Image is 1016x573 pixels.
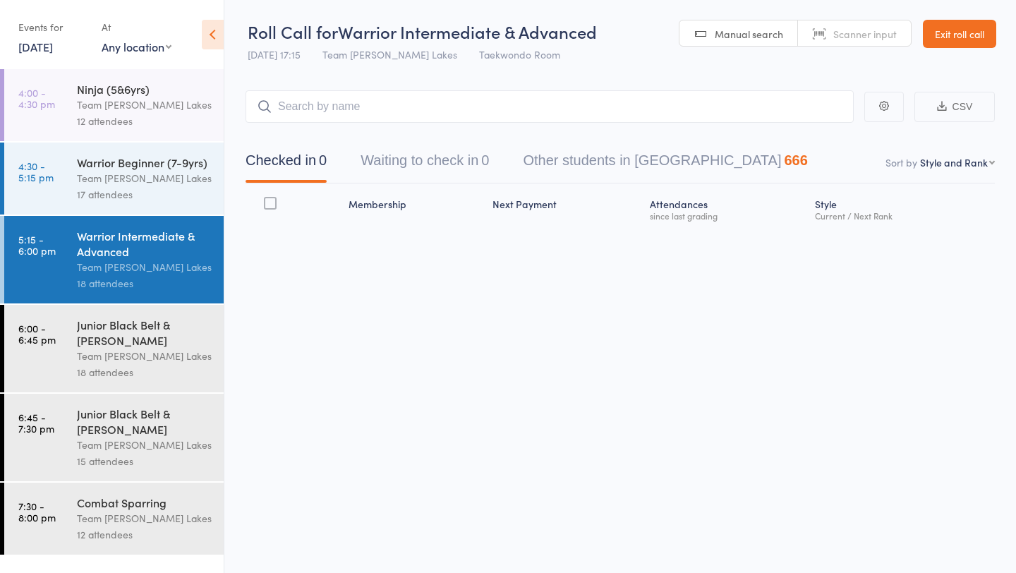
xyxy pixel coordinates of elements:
div: Warrior Intermediate & Advanced [77,228,212,259]
div: Team [PERSON_NAME] Lakes [77,510,212,526]
div: Junior Black Belt & [PERSON_NAME] [77,406,212,437]
div: Current / Next Rank [815,211,989,220]
div: At [102,16,171,39]
div: since last grading [650,211,804,220]
span: Roll Call for [248,20,338,43]
label: Sort by [885,155,917,169]
div: Style [809,190,995,227]
a: 6:45 -7:30 pmJunior Black Belt & [PERSON_NAME]Team [PERSON_NAME] Lakes15 attendees [4,394,224,481]
div: Team [PERSON_NAME] Lakes [77,97,212,113]
a: 5:15 -6:00 pmWarrior Intermediate & AdvancedTeam [PERSON_NAME] Lakes18 attendees [4,216,224,303]
time: 4:30 - 5:15 pm [18,160,54,183]
div: Junior Black Belt & [PERSON_NAME] [77,317,212,348]
span: Team [PERSON_NAME] Lakes [322,47,457,61]
input: Search by name [246,90,854,123]
div: Next Payment [487,190,644,227]
button: Other students in [GEOGRAPHIC_DATA]666 [523,145,807,183]
div: 666 [784,152,807,168]
button: Waiting to check in0 [361,145,489,183]
div: Events for [18,16,87,39]
span: [DATE] 17:15 [248,47,301,61]
div: Any location [102,39,171,54]
span: Scanner input [833,27,897,41]
time: 6:00 - 6:45 pm [18,322,56,345]
div: Atten­dances [644,190,809,227]
div: Team [PERSON_NAME] Lakes [77,437,212,453]
a: 4:00 -4:30 pmNinja (5&6yrs)Team [PERSON_NAME] Lakes12 attendees [4,69,224,141]
time: 4:00 - 4:30 pm [18,87,55,109]
button: Checked in0 [246,145,327,183]
a: 4:30 -5:15 pmWarrior Beginner (7-9yrs)Team [PERSON_NAME] Lakes17 attendees [4,143,224,215]
time: 6:45 - 7:30 pm [18,411,54,434]
div: Ninja (5&6yrs) [77,81,212,97]
a: Exit roll call [923,20,996,48]
span: Manual search [715,27,783,41]
div: Warrior Beginner (7-9yrs) [77,155,212,170]
div: Style and Rank [920,155,988,169]
button: CSV [914,92,995,122]
a: 7:30 -8:00 pmCombat SparringTeam [PERSON_NAME] Lakes12 attendees [4,483,224,555]
div: 17 attendees [77,186,212,203]
div: Combat Sparring [77,495,212,510]
div: 0 [481,152,489,168]
div: Team [PERSON_NAME] Lakes [77,348,212,364]
time: 7:30 - 8:00 pm [18,500,56,523]
span: Warrior Intermediate & Advanced [338,20,597,43]
span: Taekwondo Room [479,47,560,61]
a: [DATE] [18,39,53,54]
a: 6:00 -6:45 pmJunior Black Belt & [PERSON_NAME]Team [PERSON_NAME] Lakes18 attendees [4,305,224,392]
div: 15 attendees [77,453,212,469]
time: 5:15 - 6:00 pm [18,234,56,256]
div: 12 attendees [77,526,212,543]
div: 18 attendees [77,275,212,291]
div: 0 [319,152,327,168]
div: Team [PERSON_NAME] Lakes [77,170,212,186]
div: 18 attendees [77,364,212,380]
div: Membership [343,190,487,227]
div: 12 attendees [77,113,212,129]
div: Team [PERSON_NAME] Lakes [77,259,212,275]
